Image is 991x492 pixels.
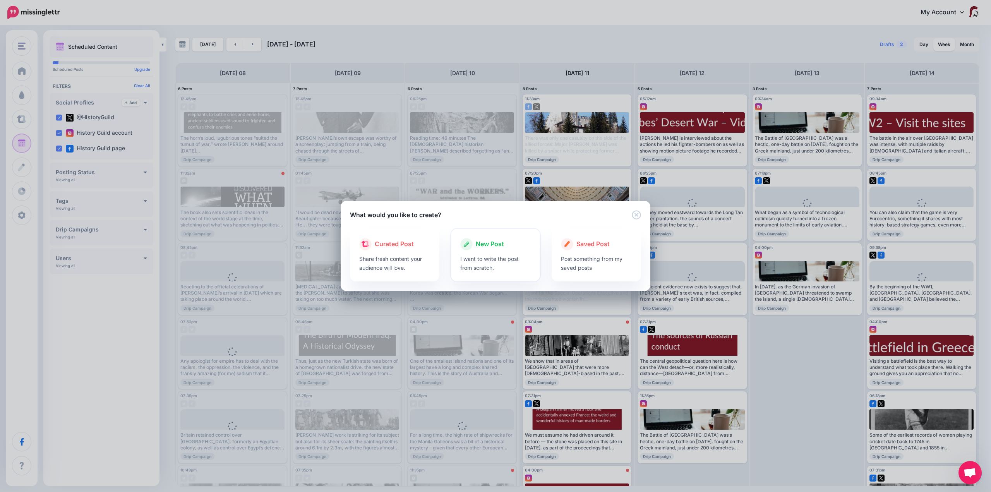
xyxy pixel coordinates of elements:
[350,210,441,219] h5: What would you like to create?
[576,239,610,249] span: Saved Post
[476,239,504,249] span: New Post
[564,241,570,247] img: create.png
[460,254,531,272] p: I want to write the post from scratch.
[359,254,430,272] p: Share fresh content your audience will love.
[362,241,369,247] img: curate.png
[561,254,632,272] p: Post something from my saved posts
[632,210,641,220] button: Close
[375,239,414,249] span: Curated Post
